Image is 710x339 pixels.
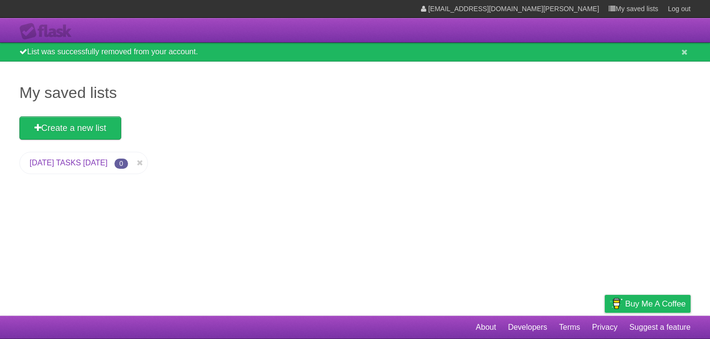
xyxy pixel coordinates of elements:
a: Suggest a feature [629,318,691,337]
img: Buy me a coffee [610,295,623,312]
a: Developers [508,318,547,337]
span: 0 [114,159,128,169]
a: Terms [559,318,581,337]
a: Create a new list [19,116,121,140]
a: Privacy [592,318,617,337]
a: [DATE] TASKS [DATE] [30,159,108,167]
a: Buy me a coffee [605,295,691,313]
h1: My saved lists [19,81,691,104]
a: About [476,318,496,337]
span: Buy me a coffee [625,295,686,312]
div: Flask [19,23,78,40]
